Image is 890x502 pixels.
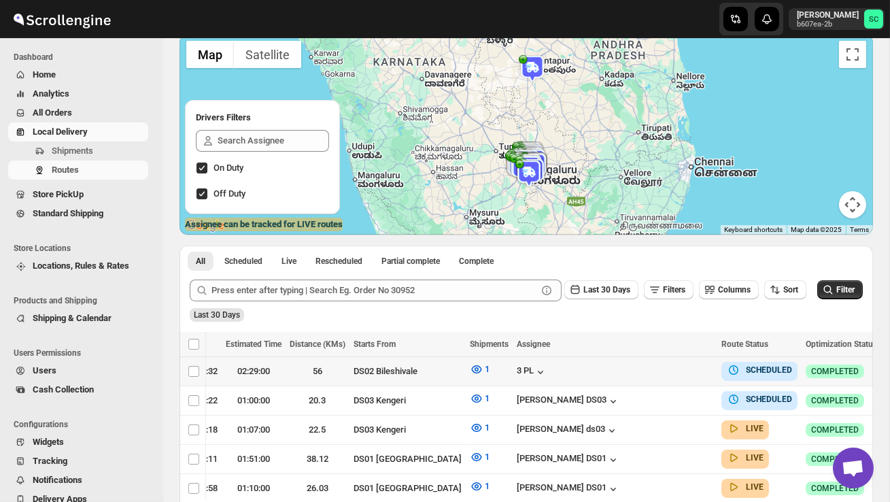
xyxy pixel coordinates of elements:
button: Sort [764,280,806,299]
span: Columns [718,285,751,295]
span: Local Delivery [33,127,88,137]
label: Assignee can be tracked for LIVE routes [185,218,343,231]
span: Products and Shipping [14,295,154,306]
span: Last 30 Days [583,285,630,295]
span: Analytics [33,88,69,99]
div: 01:10:00 [226,482,281,495]
span: 1 [485,452,490,462]
b: LIVE [746,482,764,492]
div: 01:00:00 [226,394,281,407]
button: Shipping & Calendar [8,309,148,328]
span: All [196,256,205,267]
span: Routes [52,165,79,175]
span: Complete [459,256,494,267]
span: Locations, Rules & Rates [33,261,129,271]
span: Sanjay chetri [864,10,883,29]
div: 02:29:00 [226,365,281,378]
div: 20.3 [290,394,345,407]
button: [PERSON_NAME] ds03 [517,424,619,437]
button: LIVE [727,422,764,435]
span: Widgets [33,437,64,447]
button: Toggle fullscreen view [839,41,866,68]
span: COMPLETED [811,424,859,435]
button: Map camera controls [839,191,866,218]
b: SCHEDULED [746,395,792,404]
button: 1 [462,417,498,439]
span: Store Locations [14,243,154,254]
button: Cash Collection [8,380,148,399]
span: Shipments [470,339,509,349]
div: 01:07:00 [226,423,281,437]
div: 26.03 [290,482,345,495]
a: Open this area in Google Maps (opens a new window) [183,217,228,235]
span: Distance (KMs) [290,339,345,349]
p: [PERSON_NAME] [797,10,859,20]
span: Configurations [14,419,154,430]
div: 56 [290,365,345,378]
button: All Orders [8,103,148,122]
input: Press enter after typing | Search Eg. Order No 30952 [211,280,537,301]
button: LIVE [727,451,764,465]
button: SCHEDULED [727,363,792,377]
button: User menu [789,8,885,30]
button: Routes [8,161,148,180]
span: Tracking [33,456,67,466]
button: Filters [644,280,694,299]
button: Notifications [8,471,148,490]
input: Search Assignee [218,130,329,152]
button: Last 30 Days [564,280,638,299]
button: Home [8,65,148,84]
span: On Duty [213,163,243,173]
div: 01:51:00 [226,452,281,466]
button: [PERSON_NAME] DS01 [517,453,620,467]
span: COMPLETED [811,395,859,406]
button: 1 [462,388,498,409]
span: Standard Shipping [33,208,103,218]
span: Estimated Time [226,339,281,349]
span: 1 [485,422,490,433]
button: Widgets [8,433,148,452]
button: Analytics [8,84,148,103]
b: LIVE [746,453,764,463]
img: Google [183,217,228,235]
button: Filter [817,280,863,299]
span: COMPLETED [811,366,859,377]
button: 1 [462,475,498,497]
button: Columns [699,280,759,299]
a: Terms (opens in new tab) [850,226,869,233]
span: Dashboard [14,52,154,63]
span: Users [33,365,56,375]
button: Tracking [8,452,148,471]
div: DS03 Kengeri [354,394,462,407]
div: DS03 Kengeri [354,423,462,437]
span: Rescheduled [315,256,362,267]
button: [PERSON_NAME] DS01 [517,482,620,496]
span: Home [33,69,56,80]
span: 1 [485,481,490,491]
button: Show satellite imagery [234,41,301,68]
button: All routes [188,252,213,271]
button: [PERSON_NAME] DS03 [517,395,620,408]
div: DS01 [GEOGRAPHIC_DATA] [354,452,462,466]
span: Scheduled [224,256,262,267]
button: 1 [462,358,498,380]
div: Open chat [833,448,874,488]
button: Shipments [8,141,148,161]
span: Live [281,256,296,267]
span: Partial complete [381,256,440,267]
span: Filters [663,285,685,295]
span: Shipments [52,146,93,156]
span: Optimization Status [806,339,877,349]
div: 3 PL [517,365,547,379]
button: Locations, Rules & Rates [8,256,148,275]
span: Map data ©2025 [791,226,842,233]
button: LIVE [727,480,764,494]
span: Notifications [33,475,82,485]
img: ScrollEngine [11,2,113,36]
span: Starts From [354,339,396,349]
b: LIVE [746,424,764,433]
button: Keyboard shortcuts [724,225,783,235]
span: Filter [836,285,855,295]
